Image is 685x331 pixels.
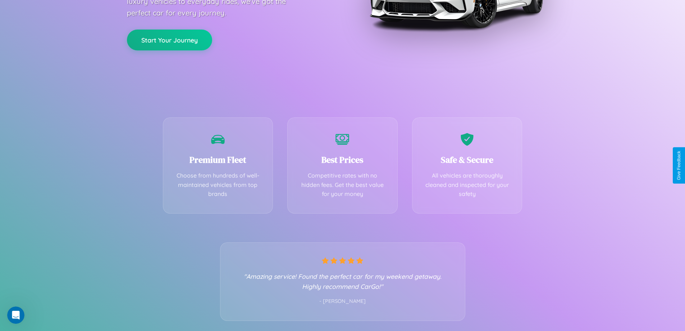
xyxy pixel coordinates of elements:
h3: Best Prices [298,154,387,166]
h3: Safe & Secure [423,154,511,166]
h3: Premium Fleet [174,154,262,166]
iframe: Intercom live chat [7,307,24,324]
p: Competitive rates with no hidden fees. Get the best value for your money [298,171,387,199]
p: Choose from hundreds of well-maintained vehicles from top brands [174,171,262,199]
p: - [PERSON_NAME] [235,297,451,306]
button: Start Your Journey [127,30,212,50]
p: "Amazing service! Found the perfect car for my weekend getaway. Highly recommend CarGo!" [235,271,451,291]
div: Give Feedback [676,151,681,180]
p: All vehicles are thoroughly cleaned and inspected for your safety [423,171,511,199]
